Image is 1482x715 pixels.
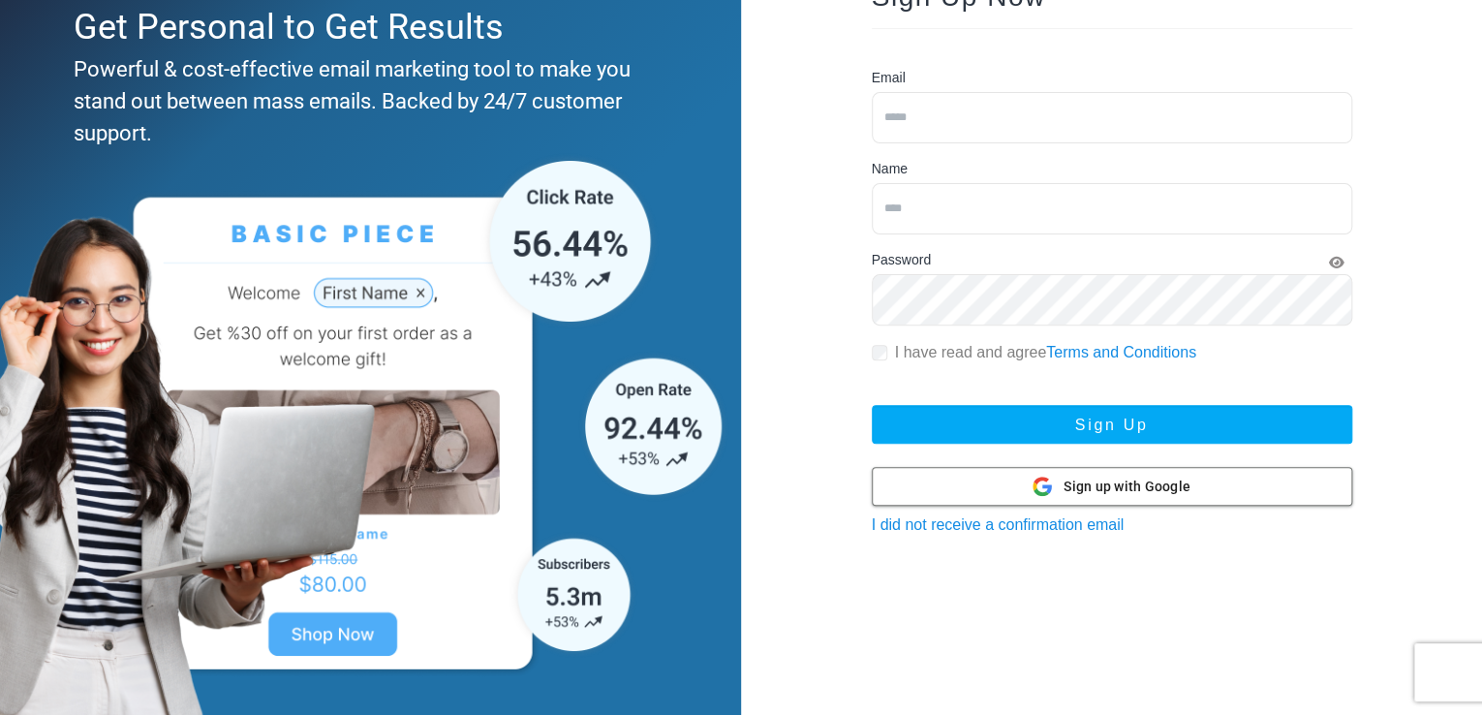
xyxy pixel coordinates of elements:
[895,341,1196,364] label: I have read and agree
[872,467,1352,506] button: Sign up with Google
[872,159,908,179] label: Name
[74,53,659,149] div: Powerful & cost-effective email marketing tool to make you stand out between mass emails. Backed ...
[872,68,906,88] label: Email
[1329,256,1344,269] i: Show Password
[872,516,1125,533] a: I did not receive a confirmation email
[872,250,931,270] label: Password
[1064,477,1190,497] span: Sign up with Google
[1046,344,1196,360] a: Terms and Conditions
[74,1,659,53] div: Get Personal to Get Results
[872,405,1352,444] button: Sign Up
